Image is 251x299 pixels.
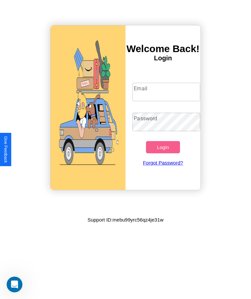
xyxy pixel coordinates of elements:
[51,25,126,190] img: gif
[88,215,163,224] p: Support ID: mebu99yrc56qz4je31w
[146,141,180,153] button: Login
[126,54,200,62] h4: Login
[7,277,22,292] iframe: Intercom live chat
[3,136,8,163] div: Give Feedback
[129,153,197,172] a: Forgot Password?
[126,43,200,54] h3: Welcome Back!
